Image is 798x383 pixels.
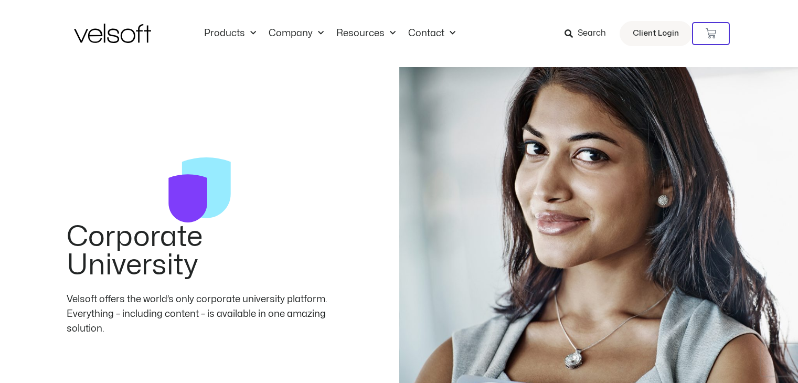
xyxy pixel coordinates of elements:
[198,28,462,39] nav: Menu
[262,28,330,39] a: CompanyMenu Toggle
[402,28,462,39] a: ContactMenu Toggle
[565,25,613,42] a: Search
[633,27,679,40] span: Client Login
[67,223,332,280] h2: Corporate University
[67,292,332,336] div: Velsoft offers the world’s only corporate university platform. Everything – including content – i...
[330,28,402,39] a: ResourcesMenu Toggle
[620,21,692,46] a: Client Login
[578,27,606,40] span: Search
[198,28,262,39] a: ProductsMenu Toggle
[74,24,151,43] img: Velsoft Training Materials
